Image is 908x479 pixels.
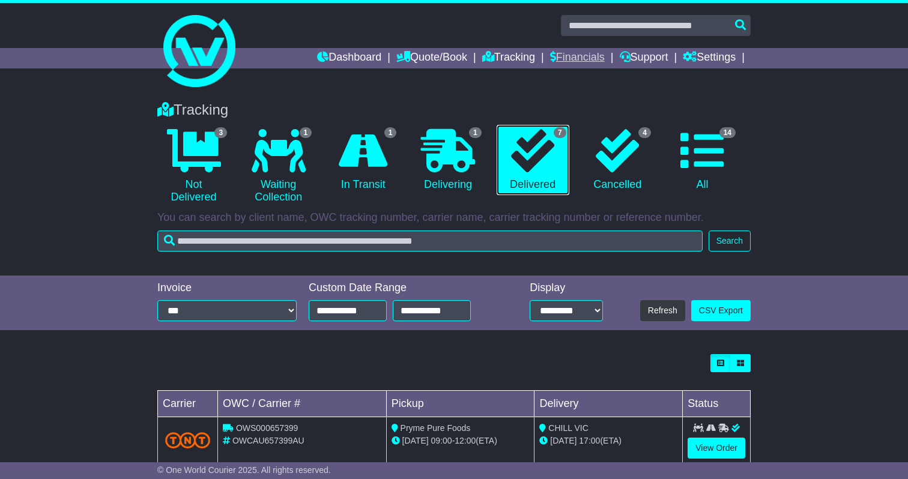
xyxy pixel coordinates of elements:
td: OWC / Carrier # [218,391,387,417]
div: Tracking [151,101,757,119]
span: 4 [638,127,651,138]
span: 3 [214,127,227,138]
a: 1 In Transit [327,125,399,196]
img: TNT_Domestic.png [165,432,210,448]
a: Support [620,48,668,68]
span: OWS000657399 [236,423,298,433]
span: CHILL VIC [548,423,588,433]
a: 4 Cancelled [581,125,654,196]
span: 14 [719,127,736,138]
td: Carrier [158,391,218,417]
td: Delivery [534,391,683,417]
span: 12:00 [455,436,476,445]
a: 1 Delivering [411,125,484,196]
a: CSV Export [691,300,751,321]
span: 17:00 [579,436,600,445]
span: 09:00 [431,436,452,445]
div: Invoice [157,282,297,295]
td: Status [683,391,751,417]
a: 14 All [666,125,739,196]
span: Pryme Pure Foods [401,423,471,433]
button: Refresh [640,300,685,321]
div: Custom Date Range [309,282,498,295]
a: 7 Delivered [497,125,569,196]
td: Pickup [386,391,534,417]
p: You can search by client name, OWC tracking number, carrier name, carrier tracking number or refe... [157,211,751,224]
a: View Order [688,438,745,459]
a: Dashboard [317,48,381,68]
a: Financials [550,48,605,68]
a: Tracking [482,48,535,68]
span: © One World Courier 2025. All rights reserved. [157,465,331,475]
div: Display [530,282,603,295]
span: 1 [300,127,312,138]
span: OWCAU657399AU [232,436,304,445]
div: - (ETA) [392,435,530,447]
a: 3 Not Delivered [157,125,230,208]
div: (ETA) [539,435,677,447]
a: 1 Waiting Collection [242,125,315,208]
a: Settings [683,48,736,68]
span: [DATE] [402,436,429,445]
span: 1 [469,127,482,138]
span: 7 [554,127,566,138]
span: [DATE] [550,436,577,445]
span: 1 [384,127,397,138]
a: Quote/Book [396,48,467,68]
button: Search [709,230,751,252]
